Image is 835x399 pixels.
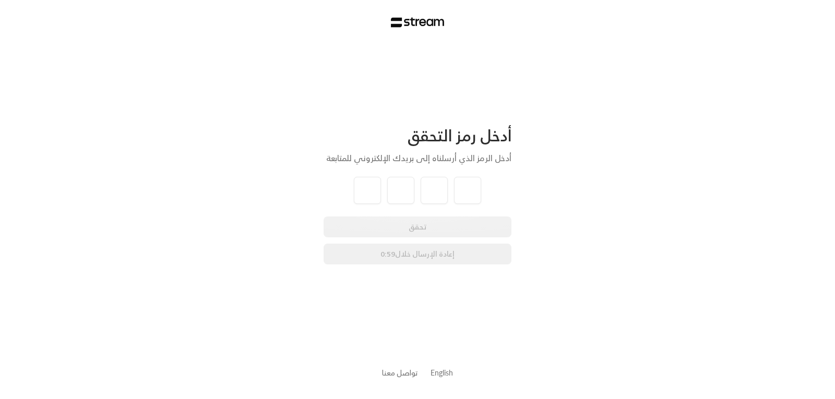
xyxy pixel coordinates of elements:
a: تواصل معنا [382,366,418,379]
a: English [431,363,453,382]
div: أدخل رمز التحقق [324,126,511,146]
button: تواصل معنا [382,367,418,378]
div: أدخل الرمز الذي أرسلناه إلى بريدك الإلكتروني للمتابعة [324,152,511,164]
img: Stream Logo [391,17,445,28]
